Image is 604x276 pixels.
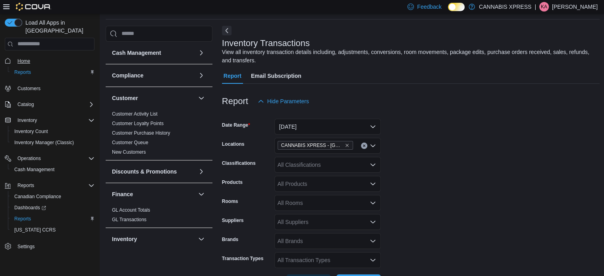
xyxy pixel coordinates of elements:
button: Inventory [112,235,195,243]
button: Next [222,26,232,35]
a: Reports [11,68,34,77]
span: Home [14,56,95,66]
input: Dark Mode [448,3,465,11]
span: CANNABIS XPRESS - [GEOGRAPHIC_DATA][PERSON_NAME] ([GEOGRAPHIC_DATA]) [281,141,343,149]
span: Settings [14,241,95,251]
span: Reports [14,69,31,75]
p: [PERSON_NAME] [552,2,598,12]
span: Washington CCRS [11,225,95,235]
span: Customers [17,85,41,92]
span: Reports [17,182,34,189]
span: Home [17,58,30,64]
a: Reports [11,214,34,224]
span: Inventory Manager (Classic) [11,138,95,147]
span: Customer Purchase History [112,130,170,136]
button: Open list of options [370,257,376,263]
span: Cash Management [14,166,54,173]
span: Customers [14,83,95,93]
a: Canadian Compliance [11,192,64,201]
span: Canadian Compliance [11,192,95,201]
span: Reports [14,216,31,222]
button: Inventory Count [8,126,98,137]
span: CANNABIS XPRESS - North Gower (Church Street) [278,141,353,150]
span: Feedback [417,3,441,11]
span: Settings [17,243,35,250]
label: Rooms [222,198,238,205]
span: Reports [11,68,95,77]
label: Suppliers [222,217,244,224]
span: Canadian Compliance [14,193,61,200]
button: Settings [2,240,98,252]
nav: Complex example [5,52,95,273]
button: [US_STATE] CCRS [8,224,98,235]
div: View all inventory transaction details including, adjustments, conversions, room movements, packa... [222,48,596,65]
a: Settings [14,242,38,251]
a: Home [14,56,33,66]
span: Cash Management [11,165,95,174]
button: Open list of options [370,200,376,206]
span: Customer Loyalty Points [112,120,164,127]
button: Compliance [112,71,195,79]
span: Operations [17,155,41,162]
button: Catalog [14,100,37,109]
a: Inventory Manager (Classic) [11,138,77,147]
a: New Customers [112,149,146,155]
button: Open list of options [370,219,376,225]
span: Inventory [17,117,37,124]
p: CANNABIS XPRESS [479,2,531,12]
button: Discounts & Promotions [197,167,206,176]
label: Transaction Types [222,255,263,262]
button: Home [2,55,98,67]
span: Customer Queue [112,139,148,146]
button: Open list of options [370,143,376,149]
span: Dashboards [11,203,95,212]
button: Customer [197,93,206,103]
button: Discounts & Promotions [112,168,195,176]
button: [DATE] [274,119,381,135]
button: Clear input [361,143,367,149]
a: GL Account Totals [112,207,150,213]
h3: Finance [112,190,133,198]
div: Finance [106,205,212,228]
button: Catalog [2,99,98,110]
button: Inventory [197,234,206,244]
button: Customers [2,83,98,94]
label: Brands [222,236,238,243]
span: Hide Parameters [267,97,309,105]
button: Reports [8,213,98,224]
button: Finance [112,190,195,198]
a: Customers [14,84,44,93]
span: Inventory Count [11,127,95,136]
label: Products [222,179,243,185]
h3: Customer [112,94,138,102]
h3: Cash Management [112,49,161,57]
a: Dashboards [8,202,98,213]
span: Dashboards [14,205,46,211]
button: Reports [2,180,98,191]
button: Open list of options [370,238,376,244]
span: Catalog [17,101,34,108]
button: Open list of options [370,162,376,168]
label: Locations [222,141,245,147]
button: Cash Management [197,48,206,58]
span: Inventory Count [14,128,48,135]
a: GL Transactions [112,217,147,222]
button: Cash Management [8,164,98,175]
button: Reports [8,67,98,78]
button: Open list of options [370,181,376,187]
button: Finance [197,189,206,199]
button: Remove CANNABIS XPRESS - North Gower (Church Street) from selection in this group [345,143,349,148]
span: KA [541,2,547,12]
a: Customer Activity List [112,111,158,117]
span: Email Subscription [251,68,301,84]
button: Compliance [197,71,206,80]
a: Customer Loyalty Points [112,121,164,126]
span: [US_STATE] CCRS [14,227,56,233]
img: Cova [16,3,51,11]
div: Customer [106,109,212,160]
button: Customer [112,94,195,102]
span: Report [224,68,241,84]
